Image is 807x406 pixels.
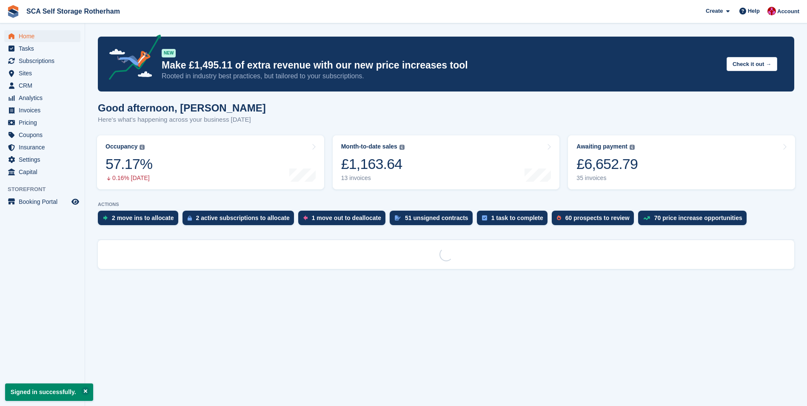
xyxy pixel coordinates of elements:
a: Month-to-date sales £1,163.64 13 invoices [333,135,560,189]
img: price_increase_opportunities-93ffe204e8149a01c8c9dc8f82e8f89637d9d84a8eef4429ea346261dce0b2c0.svg [643,216,650,220]
div: £1,163.64 [341,155,405,173]
span: Create [706,7,723,15]
img: move_outs_to_deallocate_icon-f764333ba52eb49d3ac5e1228854f67142a1ed5810a6f6cc68b1a99e826820c5.svg [303,215,308,220]
span: Account [777,7,799,16]
a: SCA Self Storage Rotherham [23,4,123,18]
div: 1 move out to deallocate [312,214,381,221]
div: 35 invoices [576,174,638,182]
a: menu [4,92,80,104]
div: 57.17% [106,155,152,173]
img: stora-icon-8386f47178a22dfd0bd8f6a31ec36ba5ce8667c1dd55bd0f319d3a0aa187defe.svg [7,5,20,18]
span: Tasks [19,43,70,54]
a: 60 prospects to review [552,211,638,229]
a: 2 active subscriptions to allocate [183,211,298,229]
span: Storefront [8,185,85,194]
img: Thomas Webb [767,7,776,15]
a: menu [4,55,80,67]
p: ACTIONS [98,202,794,207]
a: menu [4,196,80,208]
h1: Good afternoon, [PERSON_NAME] [98,102,266,114]
div: Occupancy [106,143,137,150]
img: prospect-51fa495bee0391a8d652442698ab0144808aea92771e9ea1ae160a38d050c398.svg [557,215,561,220]
div: 13 invoices [341,174,405,182]
a: menu [4,43,80,54]
a: Occupancy 57.17% 0.16% [DATE] [97,135,324,189]
div: 1 task to complete [491,214,543,221]
span: Settings [19,154,70,166]
span: CRM [19,80,70,91]
button: Check it out → [727,57,777,71]
div: NEW [162,49,176,57]
a: 2 move ins to allocate [98,211,183,229]
div: 51 unsigned contracts [405,214,468,221]
span: Invoices [19,104,70,116]
img: icon-info-grey-7440780725fd019a000dd9b08b2336e03edf1995a4989e88bcd33f0948082b44.svg [399,145,405,150]
div: Awaiting payment [576,143,627,150]
a: menu [4,166,80,178]
div: 70 price increase opportunities [654,214,742,221]
img: contract_signature_icon-13c848040528278c33f63329250d36e43548de30e8caae1d1a13099fd9432cc5.svg [395,215,401,220]
img: icon-info-grey-7440780725fd019a000dd9b08b2336e03edf1995a4989e88bcd33f0948082b44.svg [140,145,145,150]
div: 2 move ins to allocate [112,214,174,221]
span: Capital [19,166,70,178]
p: Rooted in industry best practices, but tailored to your subscriptions. [162,71,720,81]
span: Sites [19,67,70,79]
a: 1 task to complete [477,211,552,229]
a: Preview store [70,197,80,207]
img: icon-info-grey-7440780725fd019a000dd9b08b2336e03edf1995a4989e88bcd33f0948082b44.svg [630,145,635,150]
a: 70 price increase opportunities [638,211,751,229]
div: 0.16% [DATE] [106,174,152,182]
span: Subscriptions [19,55,70,67]
a: menu [4,117,80,129]
span: Insurance [19,141,70,153]
span: Help [748,7,760,15]
img: active_subscription_to_allocate_icon-d502201f5373d7db506a760aba3b589e785aa758c864c3986d89f69b8ff3... [188,215,192,221]
a: menu [4,141,80,153]
span: Analytics [19,92,70,104]
a: menu [4,30,80,42]
div: 60 prospects to review [565,214,630,221]
div: Month-to-date sales [341,143,397,150]
a: 51 unsigned contracts [390,211,477,229]
div: £6,652.79 [576,155,638,173]
p: Make £1,495.11 of extra revenue with our new price increases tool [162,59,720,71]
a: menu [4,154,80,166]
img: price-adjustments-announcement-icon-8257ccfd72463d97f412b2fc003d46551f7dbcb40ab6d574587a9cd5c0d94... [102,34,161,83]
a: 1 move out to deallocate [298,211,390,229]
a: menu [4,80,80,91]
a: menu [4,67,80,79]
img: move_ins_to_allocate_icon-fdf77a2bb77ea45bf5b3d319d69a93e2d87916cf1d5bf7949dd705db3b84f3ca.svg [103,215,108,220]
div: 2 active subscriptions to allocate [196,214,290,221]
p: Signed in successfully. [5,383,93,401]
a: menu [4,104,80,116]
a: menu [4,129,80,141]
span: Home [19,30,70,42]
a: Awaiting payment £6,652.79 35 invoices [568,135,795,189]
p: Here's what's happening across your business [DATE] [98,115,266,125]
span: Booking Portal [19,196,70,208]
img: task-75834270c22a3079a89374b754ae025e5fb1db73e45f91037f5363f120a921f8.svg [482,215,487,220]
span: Pricing [19,117,70,129]
span: Coupons [19,129,70,141]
